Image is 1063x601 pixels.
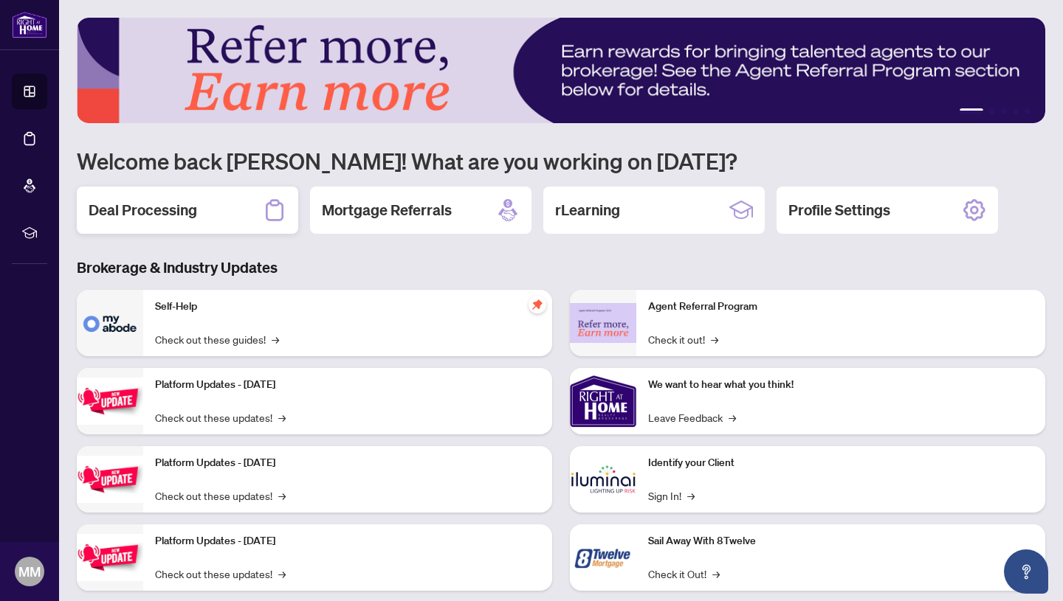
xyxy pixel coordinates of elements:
span: → [272,331,279,347]
a: Check it out!→ [648,331,718,347]
span: → [711,331,718,347]
h2: Profile Settings [788,200,890,220]
p: Platform Updates - [DATE] [155,533,540,549]
a: Sign In!→ [648,487,695,504]
h2: Deal Processing [89,200,197,220]
img: Platform Updates - June 23, 2025 [77,534,143,580]
img: We want to hear what you think! [570,368,636,434]
h1: Welcome back [PERSON_NAME]! What are you working on [DATE]? [77,147,1045,175]
h3: Brokerage & Industry Updates [77,257,1045,278]
span: → [687,487,695,504]
img: Slide 0 [77,18,1045,123]
span: pushpin [529,296,546,313]
a: Check out these updates!→ [155,487,286,504]
h2: rLearning [555,200,620,220]
span: → [278,487,286,504]
a: Leave Feedback→ [648,409,736,425]
button: 2 [989,108,995,114]
button: 4 [1013,108,1019,114]
a: Check it Out!→ [648,566,720,582]
h2: Mortgage Referrals [322,200,452,220]
p: Sail Away With 8Twelve [648,533,1033,549]
p: Agent Referral Program [648,299,1033,315]
img: logo [12,11,47,38]
span: MM [18,561,41,582]
span: → [729,409,736,425]
img: Platform Updates - July 8, 2025 [77,456,143,502]
a: Check out these guides!→ [155,331,279,347]
img: Platform Updates - July 21, 2025 [77,378,143,424]
span: → [712,566,720,582]
a: Check out these updates!→ [155,566,286,582]
img: Agent Referral Program [570,303,636,344]
p: We want to hear what you think! [648,377,1033,393]
p: Platform Updates - [DATE] [155,377,540,393]
img: Self-Help [77,290,143,356]
img: Identify your Client [570,446,636,513]
span: → [278,566,286,582]
a: Check out these updates!→ [155,409,286,425]
button: 3 [1001,108,1007,114]
span: → [278,409,286,425]
p: Platform Updates - [DATE] [155,455,540,471]
p: Self-Help [155,299,540,315]
button: Open asap [1004,549,1048,594]
button: 1 [960,108,983,114]
img: Sail Away With 8Twelve [570,524,636,591]
p: Identify your Client [648,455,1033,471]
button: 5 [1025,108,1031,114]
